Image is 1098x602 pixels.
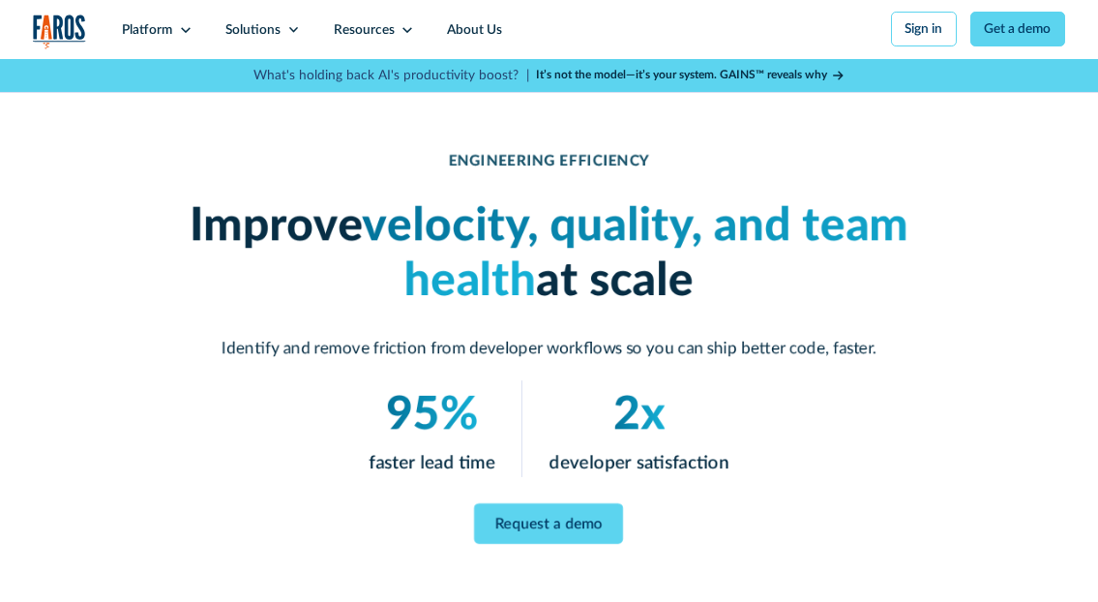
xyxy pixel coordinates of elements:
[152,336,945,361] p: Identify and remove friction from developer workflows so you can ship better code, faster.
[536,69,827,80] strong: It’s not the model—it’s your system. GAINS™ reveals why
[448,153,649,170] div: ENGINEERING EFFICIENCY
[891,12,957,46] a: Sign in
[225,20,281,41] div: Solutions
[334,20,395,41] div: Resources
[474,504,623,545] a: Request a demo
[536,67,846,84] a: It’s not the model—it’s your system. GAINS™ reveals why
[369,450,495,477] p: faster lead time
[362,202,908,304] em: velocity, quality, and team health
[549,450,729,477] p: developer satisfaction
[386,391,479,437] em: 95%
[613,391,665,437] em: 2x
[33,15,86,48] a: home
[253,66,529,86] p: What's holding back AI's productivity boost? |
[122,20,172,41] div: Platform
[970,12,1065,46] a: Get a demo
[33,15,86,48] img: Logo of the analytics and reporting company Faros.
[152,198,945,310] h1: Improve at scale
